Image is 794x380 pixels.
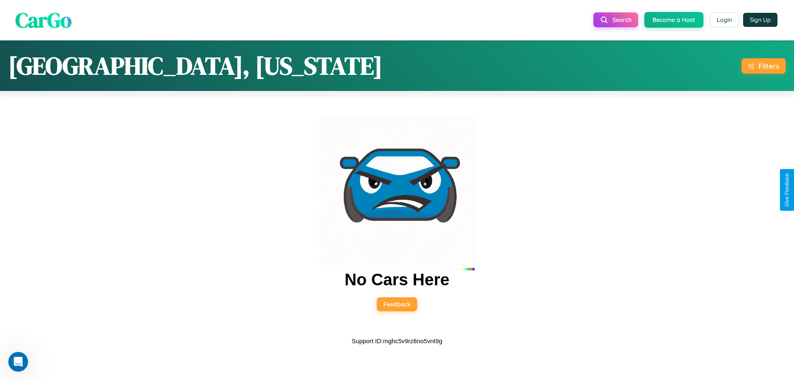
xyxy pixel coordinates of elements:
button: Login [710,12,739,27]
button: Feedback [377,297,417,311]
span: CarGo [15,5,72,34]
button: Sign Up [743,13,777,27]
span: Search [612,16,631,24]
h1: [GEOGRAPHIC_DATA], [US_STATE] [8,49,383,83]
img: car [319,115,475,270]
p: Support ID: mghc5v9rz8no5vnt9g [352,335,442,347]
h2: No Cars Here [344,270,449,289]
iframe: Intercom live chat [8,352,28,372]
div: Give Feedback [784,173,790,207]
button: Filters [741,58,786,74]
button: Become a Host [644,12,703,28]
button: Search [593,12,638,27]
div: Filters [758,62,779,70]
